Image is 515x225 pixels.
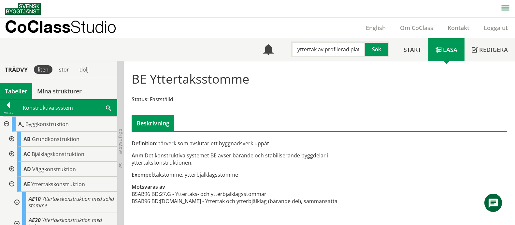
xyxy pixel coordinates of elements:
a: Mina strukturer [32,83,87,99]
td: BSAB96 BD: [132,190,160,198]
span: AC [23,151,30,158]
img: Svensk Byggtjänst [5,3,41,15]
span: AE [23,181,30,188]
td: BSAB96 BD: [132,198,160,205]
span: Studio [70,17,116,36]
td: [DOMAIN_NAME] - Yttertak och ytterbjälklag (bärande del), sammansatta [160,198,337,205]
div: stor [55,65,73,74]
span: Definition: [132,140,157,147]
span: Dölj trädvy [118,129,123,154]
span: Start [404,46,421,54]
span: AE10 [29,195,41,202]
a: Läsa [428,38,465,61]
div: Konstruktiva system [17,100,117,116]
span: Bjälklagskonstruktion [32,151,84,158]
div: liten [34,65,52,74]
span: Sök i tabellen [106,104,111,111]
a: CoClassStudio [5,18,130,38]
div: bärverk som avslutar ett byggnadsverk uppåt [132,140,379,147]
span: Byggkonstruktion [25,121,69,128]
input: Sök [291,41,365,57]
button: Sök [365,41,389,57]
a: Om CoClass [393,24,440,32]
span: Anm: [132,152,145,159]
div: Beskrivning [132,115,174,131]
span: Motsvaras av [132,183,165,190]
span: AD [23,166,31,173]
span: Läsa [443,46,457,54]
span: Exempel: [132,171,154,178]
span: AE20 [29,217,41,224]
span: Grundkonstruktion [32,136,79,143]
span: Yttertakskonstruktion med solid stomme [29,195,114,209]
a: English [359,24,393,32]
a: Kontakt [440,24,477,32]
span: A_ [18,121,24,128]
div: Tillbaka [0,111,17,116]
span: Väggkonstruktion [32,166,76,173]
span: Notifikationer [263,45,274,56]
span: Status: [132,96,149,103]
p: CoClass [5,23,116,30]
div: Det konstruktiva systemet BE avser bärande och stabiliserande byggdelar i yttertakskonstruktionen. [132,152,379,166]
a: Logga ut [477,24,515,32]
span: AB [23,136,31,143]
div: takstomme, ytterbjälklagsstomme [132,171,379,178]
a: Redigera [465,38,515,61]
td: 27.G - Yttertaks- och ytterbjälklagsstommar [160,190,337,198]
div: Trädvy [1,66,31,73]
span: Fastställd [150,96,173,103]
a: Start [396,38,428,61]
span: Yttertakskonstruktion [31,181,85,188]
div: dölj [76,65,93,74]
h1: BE Yttertaksstomme [132,72,249,86]
span: Redigera [479,46,508,54]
